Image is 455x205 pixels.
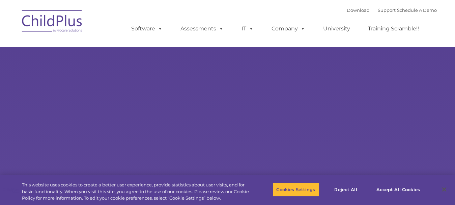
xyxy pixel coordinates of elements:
div: This website uses cookies to create a better user experience, provide statistics about user visit... [22,182,250,202]
a: IT [235,22,260,35]
a: University [316,22,357,35]
a: Schedule A Demo [397,7,437,13]
button: Reject All [325,182,367,197]
a: Assessments [174,22,230,35]
button: Accept All Cookies [373,182,424,197]
a: Software [124,22,169,35]
img: ChildPlus by Procare Solutions [19,5,86,39]
a: Training Scramble!! [361,22,426,35]
button: Cookies Settings [273,182,319,197]
a: Download [347,7,370,13]
font: | [347,7,437,13]
a: Support [378,7,396,13]
button: Close [437,182,452,197]
a: Company [265,22,312,35]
